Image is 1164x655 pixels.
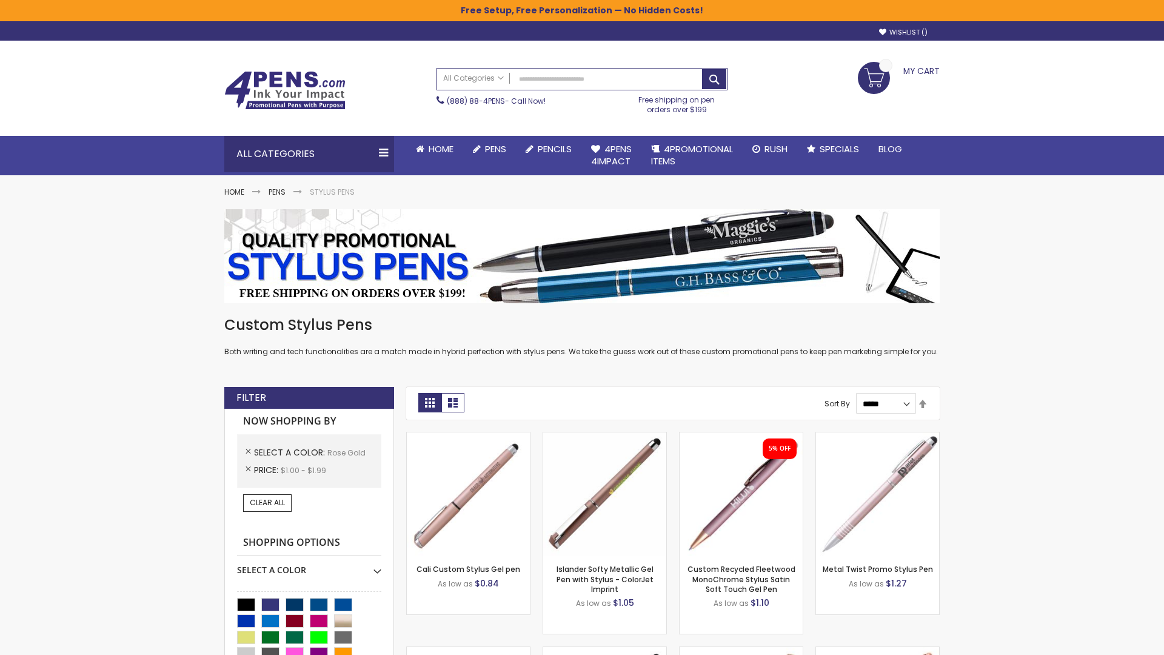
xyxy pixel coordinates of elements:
[626,90,728,115] div: Free shipping on pen orders over $199
[869,136,912,163] a: Blog
[269,187,286,197] a: Pens
[543,432,666,442] a: Islander Softy Metallic Gel Pen with Stylus - ColorJet Imprint-Rose Gold
[447,96,505,106] a: (888) 88-4PENS
[764,143,788,155] span: Rush
[769,445,791,453] div: 5% OFF
[463,136,516,163] a: Pens
[823,564,933,574] a: Metal Twist Promo Stylus Pen
[281,465,326,475] span: $1.00 - $1.99
[557,564,654,594] a: Islander Softy Metallic Gel Pen with Stylus - ColorJet Imprint
[886,577,907,589] span: $1.27
[816,432,939,442] a: Metal Twist Promo Stylus Pen-Rose gold
[437,69,510,89] a: All Categories
[327,448,366,458] span: Rose Gold
[576,598,611,608] span: As low as
[416,564,520,574] a: Cali Custom Stylus Gel pen
[475,577,499,589] span: $0.84
[878,143,902,155] span: Blog
[407,432,530,556] img: Cali Custom Stylus Gel pen-Rose Gold
[438,579,473,589] span: As low as
[418,393,441,412] strong: Grid
[879,28,928,37] a: Wishlist
[820,143,859,155] span: Specials
[224,315,940,335] h1: Custom Stylus Pens
[516,136,581,163] a: Pencils
[243,494,292,511] a: Clear All
[224,136,394,172] div: All Categories
[538,143,572,155] span: Pencils
[237,409,381,434] strong: Now Shopping by
[310,187,355,197] strong: Stylus Pens
[407,432,530,442] a: Cali Custom Stylus Gel pen-Rose Gold
[751,597,769,609] span: $1.10
[250,497,285,508] span: Clear All
[651,143,733,167] span: 4PROMOTIONAL ITEMS
[224,315,940,357] div: Both writing and tech functionalities are a match made in hybrid perfection with stylus pens. We ...
[714,598,749,608] span: As low as
[224,187,244,197] a: Home
[680,432,803,556] img: Custom Recycled Fleetwood MonoChrome Stylus Satin Soft Touch Gel Pen-Rose Gold
[797,136,869,163] a: Specials
[687,564,795,594] a: Custom Recycled Fleetwood MonoChrome Stylus Satin Soft Touch Gel Pen
[824,398,850,409] label: Sort By
[429,143,453,155] span: Home
[641,136,743,175] a: 4PROMOTIONALITEMS
[591,143,632,167] span: 4Pens 4impact
[581,136,641,175] a: 4Pens4impact
[224,209,940,303] img: Stylus Pens
[406,136,463,163] a: Home
[849,579,884,589] span: As low as
[613,597,634,609] span: $1.05
[236,391,266,405] strong: Filter
[680,432,803,442] a: Custom Recycled Fleetwood MonoChrome Stylus Satin Soft Touch Gel Pen-Rose Gold
[224,71,346,110] img: 4Pens Custom Pens and Promotional Products
[237,556,381,576] div: Select A Color
[447,96,546,106] span: - Call Now!
[543,432,666,556] img: Islander Softy Metallic Gel Pen with Stylus - ColorJet Imprint-Rose Gold
[254,446,327,458] span: Select A Color
[237,530,381,556] strong: Shopping Options
[443,73,504,83] span: All Categories
[743,136,797,163] a: Rush
[485,143,506,155] span: Pens
[254,464,281,476] span: Price
[816,432,939,556] img: Metal Twist Promo Stylus Pen-Rose gold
